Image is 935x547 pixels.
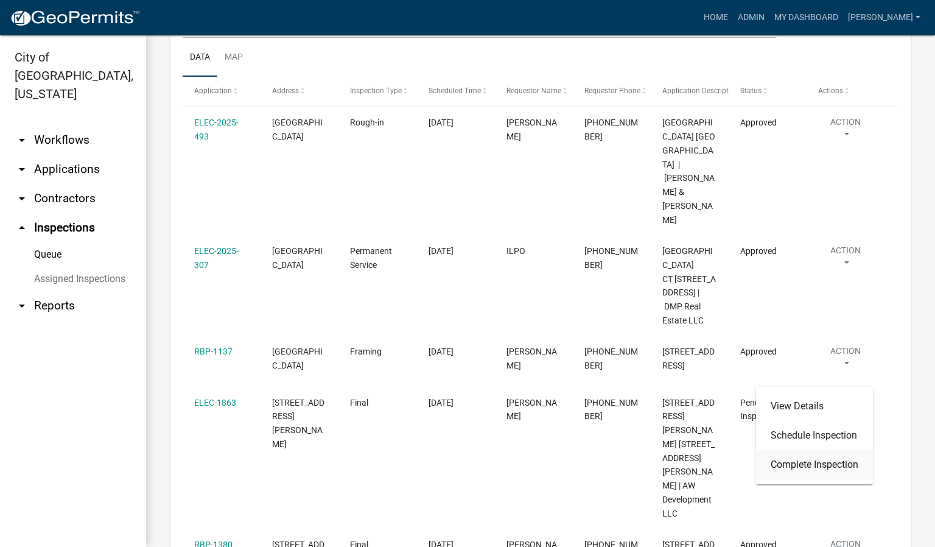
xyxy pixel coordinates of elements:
[843,6,925,29] a: [PERSON_NAME]
[818,244,873,275] button: Action
[494,77,572,106] datatable-header-cell: Requestor Name
[584,398,638,422] span: 502-664-3905
[429,86,481,95] span: Scheduled Time
[584,246,638,270] span: 502-807-8777
[584,347,638,370] span: 502-905-7793
[429,345,483,359] div: [DATE]
[584,86,640,95] span: Requestor Phone
[194,118,239,141] a: ELEC-2025-493
[194,246,239,270] a: ELEC-2025-307
[15,133,29,147] i: arrow_drop_down
[573,77,651,106] datatable-header-cell: Requestor Phone
[756,387,873,484] div: Action
[756,392,873,421] a: View Details
[350,347,382,356] span: Framing
[15,221,29,235] i: arrow_drop_up
[194,347,233,356] a: RBP-1137
[662,86,739,95] span: Application Description
[818,345,873,375] button: Action
[15,191,29,206] i: arrow_drop_down
[272,246,323,270] span: RIDGEWOOD CT
[15,298,29,313] i: arrow_drop_down
[350,118,384,127] span: Rough-in
[429,396,483,410] div: [DATE]
[350,86,402,95] span: Inspection Type
[15,162,29,177] i: arrow_drop_down
[740,347,777,356] span: Approved
[818,116,873,146] button: Action
[740,246,777,256] span: Approved
[194,398,236,408] a: ELEC-1863
[183,77,261,106] datatable-header-cell: Application
[818,86,843,95] span: Actions
[699,6,733,29] a: Home
[506,398,557,422] span: BRAD
[183,38,217,77] a: Data
[429,116,483,130] div: [DATE]
[506,246,525,256] span: ILPO
[662,398,715,518] span: 2756 ABBY WOODS DRIVE 2756 Abby Woods Drive, LOT 27 | AW Development LLC
[769,6,843,29] a: My Dashboard
[662,347,715,370] span: 1712 Nole Drive | Lot 617
[350,398,368,408] span: Final
[662,118,715,224] span: 1712 NOLE DRIVE 1712 Nole Drive | Dale Jerrold S & Melissa L
[506,347,557,370] span: Mike Kruer
[272,347,323,370] span: 1712 NOLE DRIVE
[807,77,884,106] datatable-header-cell: Actions
[338,77,416,106] datatable-header-cell: Inspection Type
[729,77,807,106] datatable-header-cell: Status
[506,86,561,95] span: Requestor Name
[740,398,780,422] span: Pending Inspection
[662,246,716,325] span: RIDGEWOOD CT 2432 Ridgewood Court lot 914 | DMP Real Estate LLC
[350,246,392,270] span: Permanent Service
[506,118,557,141] span: Steven P Bauerla
[756,450,873,479] a: Complete Inspection
[272,398,324,449] span: 2756 ABBY WOODS DRIVE
[756,421,873,450] a: Schedule Inspection
[416,77,494,106] datatable-header-cell: Scheduled Time
[217,38,250,77] a: Map
[261,77,338,106] datatable-header-cell: Address
[740,86,762,95] span: Status
[272,86,299,95] span: Address
[651,77,729,106] datatable-header-cell: Application Description
[740,118,777,127] span: Approved
[272,118,323,141] span: 1712 NOLE DRIVE
[584,118,638,141] span: 812 786 3261
[194,86,232,95] span: Application
[429,244,483,258] div: [DATE]
[733,6,769,29] a: Admin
